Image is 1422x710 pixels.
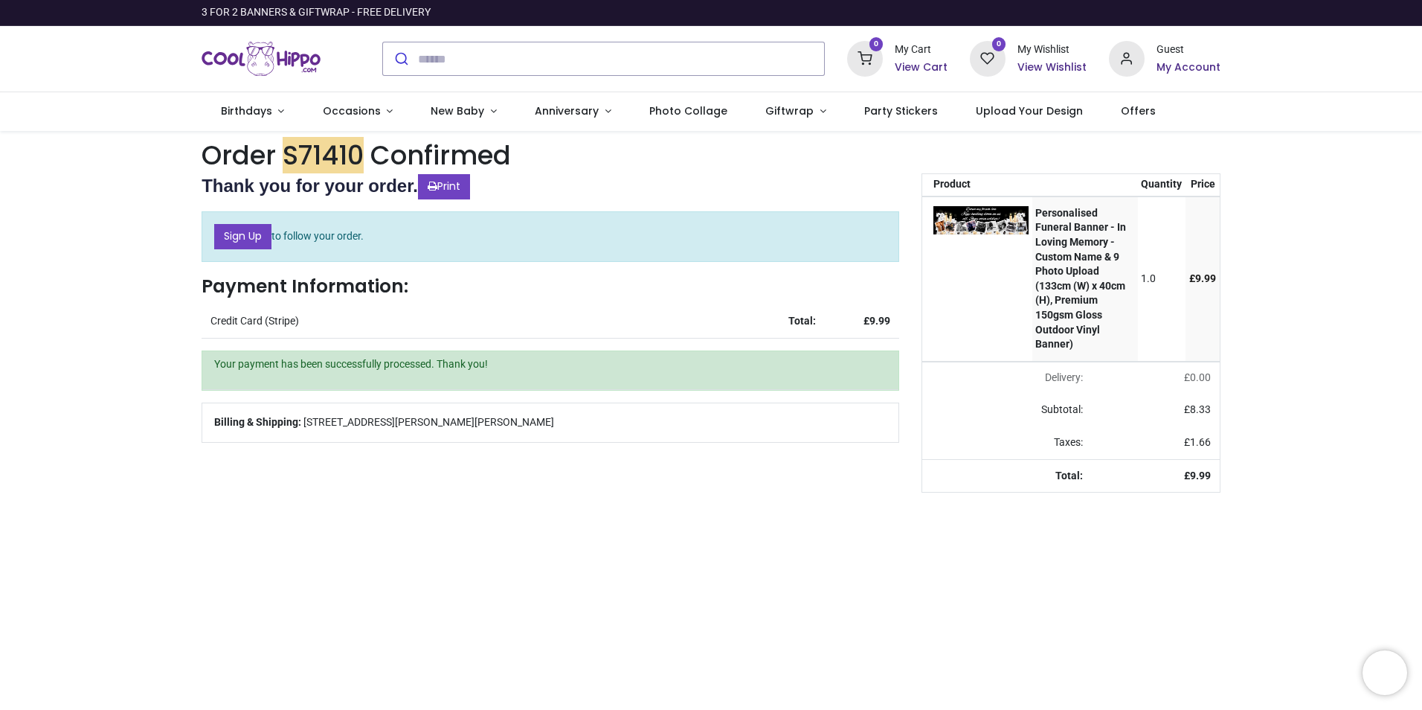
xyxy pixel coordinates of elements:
[214,224,271,249] a: Sign Up
[383,42,418,75] button: Submit
[1184,371,1211,383] span: £
[922,362,1093,394] td: Delivery will be updated after choosing a new delivery method
[869,315,890,327] span: 9.99
[202,211,899,262] p: to follow your order.
[202,38,321,80] a: Logo of Cool Hippo
[221,103,272,118] span: Birthdays
[214,416,301,428] b: Billing & Shipping:
[869,37,884,51] sup: 0
[933,206,1029,234] img: +dpkKRAAAABklEQVQDALEn83KvNLCaAAAAAElFTkSuQmCC
[1184,470,1211,482] strong: £
[214,357,887,372] p: Your payment has been successfully processed. Thank you!
[1121,103,1156,118] span: Offers
[1055,470,1083,482] strong: Total:
[1035,207,1126,350] strong: Personalised Funeral Banner - In Loving Memory - Custom Name & 9 Photo Upload (133cm (W) x 40cm (...
[746,92,845,131] a: Giftwrap
[323,103,381,118] span: Occasions
[847,52,883,64] a: 0
[765,103,814,118] span: Giftwrap
[788,315,816,327] strong: Total:
[202,273,408,299] strong: Payment Information:
[535,103,599,118] span: Anniversary
[1189,272,1216,284] span: £
[1363,650,1407,695] iframe: Brevo live chat
[1156,42,1220,57] div: Guest
[922,394,1093,426] td: Subtotal:
[202,305,750,338] td: Credit Card (Stripe)
[895,42,948,57] div: My Cart
[418,174,470,199] a: Print
[303,415,554,430] span: [STREET_ADDRESS][PERSON_NAME][PERSON_NAME]
[1138,174,1186,196] th: Quantity
[1190,470,1211,482] span: 9.99
[202,5,431,20] div: 3 FOR 2 BANNERS & GIFTWRAP - FREE DELIVERY
[1195,272,1216,284] span: 9.99
[895,60,948,75] a: View Cart
[515,92,630,131] a: Anniversary
[1156,60,1220,75] a: My Account
[864,103,938,118] span: Party Stickers
[283,137,364,173] em: S71410
[431,103,484,118] span: New Baby
[992,37,1006,51] sup: 0
[1184,436,1211,448] span: £
[1017,60,1087,75] a: View Wishlist
[202,92,303,131] a: Birthdays
[1190,436,1211,448] span: 1.66
[976,103,1083,118] span: Upload Your Design
[1184,403,1211,415] span: £
[649,103,727,118] span: Photo Collage
[202,173,899,199] h2: Thank you for your order.
[202,38,321,80] img: Cool Hippo
[303,92,412,131] a: Occasions
[1017,42,1087,57] div: My Wishlist
[863,315,890,327] strong: £
[908,5,1220,20] iframe: Customer reviews powered by Trustpilot
[970,52,1006,64] a: 0
[922,426,1093,459] td: Taxes:
[370,137,511,173] span: Confirmed
[412,92,516,131] a: New Baby
[1141,272,1182,287] div: 1.0
[1190,403,1211,415] span: 8.33
[1190,371,1211,383] span: 0.00
[922,174,1032,196] th: Product
[1185,174,1220,196] th: Price
[202,137,276,173] span: Order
